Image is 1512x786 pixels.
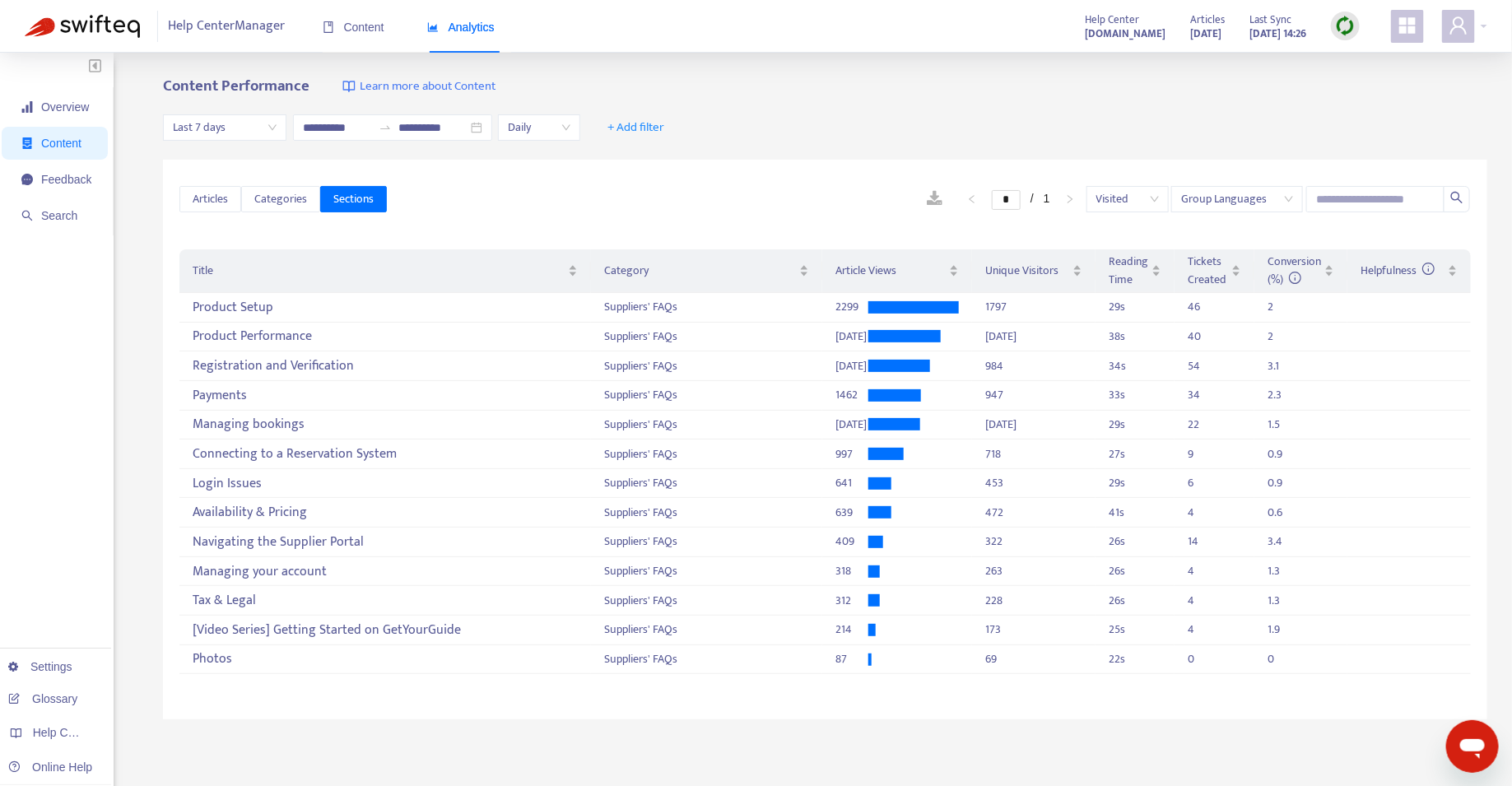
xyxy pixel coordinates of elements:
span: Learn more about Content [360,77,495,96]
strong: [DOMAIN_NAME] [1085,25,1165,43]
td: Suppliers' FAQs [591,440,822,469]
td: Suppliers' FAQs [591,323,822,352]
div: 2.3 [1268,386,1300,404]
div: 34 s [1109,357,1161,375]
div: 173 [985,621,1082,639]
span: user [1449,16,1468,35]
div: Photos [193,646,578,673]
strong: [DATE] 14:26 [1249,25,1306,43]
div: 38 s [1109,328,1161,346]
span: swap-right [379,121,392,134]
button: Articles [179,186,241,212]
div: 26 s [1109,592,1161,610]
td: Suppliers' FAQs [591,645,822,675]
span: container [21,137,33,149]
img: Swifteq [25,15,140,38]
div: [DATE] [985,328,1082,346]
div: 33 s [1109,386,1161,404]
div: 263 [985,562,1082,580]
td: Suppliers' FAQs [591,351,822,381]
td: Suppliers' FAQs [591,381,822,411]
span: / [1030,192,1034,205]
span: Articles [193,190,228,208]
div: 34 [1188,386,1221,404]
td: Suppliers' FAQs [591,616,822,645]
button: Categories [241,186,320,212]
div: 453 [985,474,1082,492]
div: 0.9 [1268,445,1300,463]
div: 14 [1188,533,1221,551]
div: 69 [985,650,1082,668]
th: Category [591,249,822,293]
div: Product Setup [193,294,578,321]
span: Helpfulness [1361,261,1435,280]
div: 4 [1188,562,1221,580]
td: Suppliers' FAQs [591,293,822,323]
th: Title [179,249,591,293]
strong: [DATE] [1190,25,1221,43]
a: [DOMAIN_NAME] [1085,24,1165,43]
span: signal [21,101,33,113]
a: Glossary [8,692,77,705]
span: right [1065,194,1075,204]
img: sync.dc5367851b00ba804db3.png [1335,16,1356,36]
li: Previous Page [959,189,985,209]
button: Sections [320,186,387,212]
iframe: Button to launch messaging window [1446,720,1499,773]
div: Availability & Pricing [193,499,578,526]
span: Articles [1190,11,1225,29]
span: Daily [508,115,570,140]
div: 40 [1188,328,1221,346]
div: [DATE] [835,357,868,375]
div: Connecting to a Reservation System [193,440,578,467]
div: 0 [1268,650,1300,668]
span: Analytics [427,21,495,34]
span: Sections [333,190,374,208]
td: Suppliers' FAQs [591,586,822,616]
div: 312 [835,592,868,610]
div: 322 [985,533,1082,551]
a: Settings [8,660,72,673]
span: area-chart [427,21,439,33]
span: Content [323,21,384,34]
div: 0.9 [1268,474,1300,492]
td: Suppliers' FAQs [591,469,822,499]
td: Suppliers' FAQs [591,498,822,528]
img: image-link [342,80,356,93]
a: Learn more about Content [342,77,495,96]
div: Product Performance [193,323,578,351]
div: 29 s [1109,298,1161,316]
span: Category [604,262,796,280]
span: Categories [254,190,307,208]
div: 1462 [835,386,868,404]
div: 2 [1268,328,1300,346]
div: [Video Series] Getting Started on GetYourGuide [193,616,578,644]
div: Login Issues [193,470,578,497]
span: Search [41,209,77,222]
button: right [1057,189,1083,209]
div: 27 s [1109,445,1161,463]
div: [DATE] [835,328,868,346]
div: 22 [1188,416,1221,434]
li: 1/1 [992,189,1050,209]
div: [DATE] [985,416,1082,434]
div: 1.3 [1268,592,1300,610]
button: + Add filter [595,114,677,141]
span: Content [41,137,81,150]
div: Registration and Verification [193,352,578,379]
th: Article Views [822,249,972,293]
span: message [21,174,33,185]
span: Article Views [835,262,946,280]
span: search [21,210,33,221]
td: Suppliers' FAQs [591,528,822,557]
div: 641 [835,474,868,492]
span: Last Sync [1249,11,1291,29]
li: Next Page [1057,189,1083,209]
button: left [959,189,985,209]
span: appstore [1398,16,1417,35]
th: Tickets Created [1175,249,1254,293]
div: 22 s [1109,650,1161,668]
div: 1.9 [1268,621,1300,639]
div: 4 [1188,621,1221,639]
th: Unique Visitors [972,249,1096,293]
